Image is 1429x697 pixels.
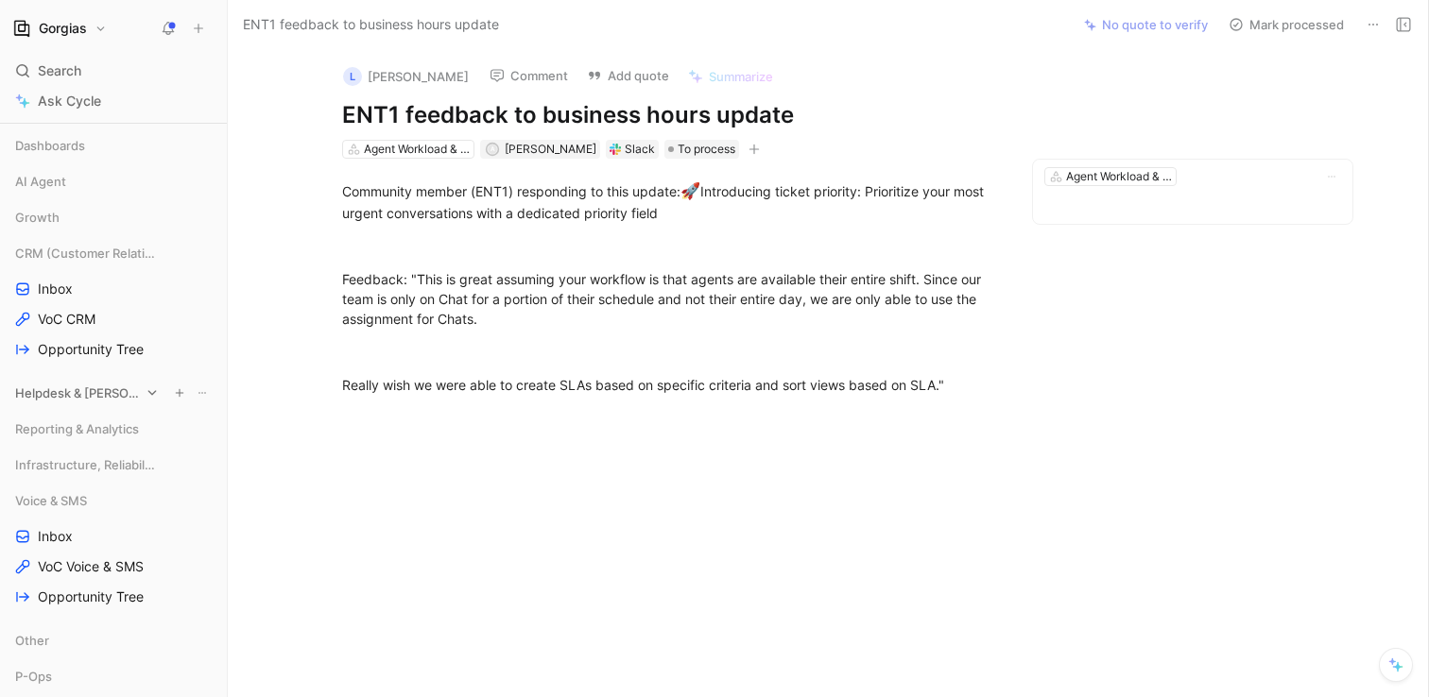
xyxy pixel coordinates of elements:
span: Voice & SMS [15,491,87,510]
span: Inbox [38,527,73,546]
span: VoC Voice & SMS [38,557,144,576]
div: Dashboards [8,131,219,165]
div: Really wish we were able to create SLAs based on specific criteria and sort views based on SLA." [342,375,996,395]
button: Mark processed [1220,11,1352,38]
div: a [487,144,497,154]
div: L [343,67,362,86]
div: Reporting & Analytics [8,415,219,443]
span: Search [38,59,81,82]
div: Community member (ENT1) responding to this update: Introducing ticket priority: Prioritize your m... [342,179,996,224]
span: Reporting & Analytics [15,419,139,438]
span: P-Ops [15,667,52,686]
div: Agent Workload & Assignment Management [1066,167,1172,186]
div: Reporting & Analytics [8,415,219,449]
div: Dashboards [8,131,219,160]
span: Ask Cycle [38,90,101,112]
div: Helpdesk & [PERSON_NAME], Rules, and Views [8,379,219,407]
span: Summarize [709,68,773,85]
div: Helpdesk & [PERSON_NAME], Rules, and Views [8,379,219,413]
span: Growth [15,208,60,227]
a: Opportunity Tree [8,335,219,364]
span: VoC CRM [38,310,95,329]
span: [PERSON_NAME] [505,142,596,156]
div: P-Ops [8,662,219,696]
span: Inbox [38,280,73,298]
h1: ENT1 feedback to business hours update [342,100,996,130]
a: Opportunity Tree [8,583,219,611]
div: Infrastructure, Reliability & Security (IRS) [8,450,219,479]
div: Feedback: "This is great assuming your workflow is that agents are available their entire shift. ... [342,269,996,329]
a: VoC CRM [8,305,219,333]
button: L[PERSON_NAME] [335,62,477,91]
span: 🚀 [680,181,700,200]
a: Inbox [8,522,219,551]
span: Opportunity Tree [38,340,144,359]
div: AI Agent [8,167,219,201]
div: Agent Workload & Assignment Management [364,140,470,159]
div: Growth [8,203,219,237]
div: AI Agent [8,167,219,195]
div: CRM (Customer Relationship Management) [8,239,219,267]
h1: Gorgias [39,20,87,37]
div: P-Ops [8,662,219,690]
button: Summarize [680,63,782,90]
span: CRM (Customer Relationship Management) [15,244,158,263]
button: Comment [481,62,577,89]
span: Helpdesk & [PERSON_NAME], Rules, and Views [15,383,140,402]
span: Dashboards [15,136,85,155]
span: Other [15,631,49,650]
span: ENT1 feedback to business hours update [243,13,499,36]
button: GorgiasGorgias [8,15,112,42]
button: Add quote [578,62,678,89]
div: Infrastructure, Reliability & Security (IRS) [8,450,219,484]
span: AI Agent [15,172,66,191]
div: CRM (Customer Relationship Management)InboxVoC CRMOpportunity Tree [8,239,219,364]
a: Inbox [8,275,219,303]
div: Slack [625,140,655,159]
span: Opportunity Tree [38,587,144,606]
div: To process [664,140,739,159]
span: To process [678,140,735,159]
div: Voice & SMS [8,486,219,515]
a: VoC Voice & SMS [8,552,219,581]
div: Voice & SMSInboxVoC Voice & SMSOpportunity Tree [8,486,219,611]
img: Gorgias [12,19,31,38]
span: Infrastructure, Reliability & Security (IRS) [15,455,157,474]
div: Growth [8,203,219,231]
div: Other [8,626,219,660]
div: Search [8,57,219,85]
button: No quote to verify [1076,11,1216,38]
a: Ask Cycle [8,87,219,115]
div: Other [8,626,219,654]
